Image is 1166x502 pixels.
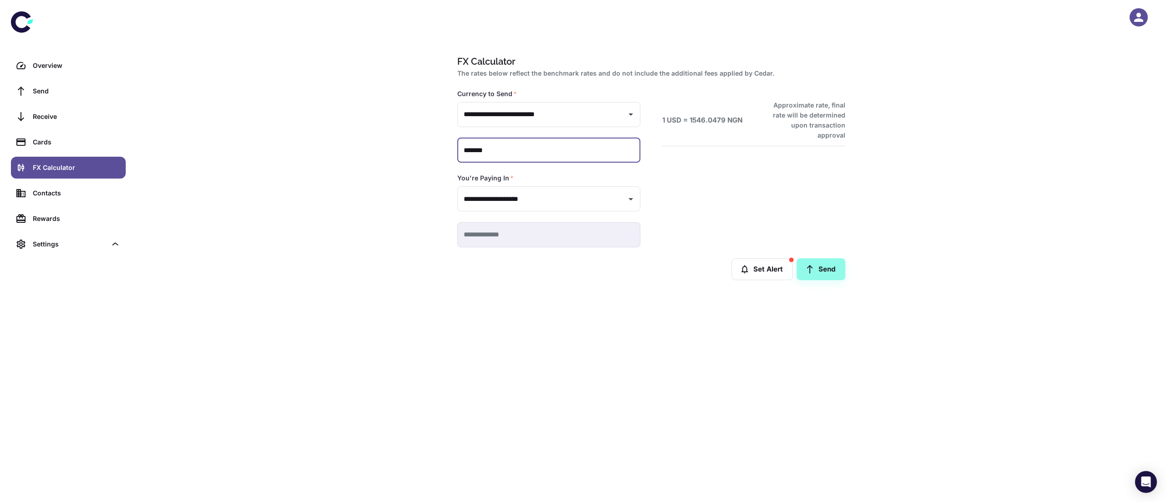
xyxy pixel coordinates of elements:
[33,214,120,224] div: Rewards
[731,258,793,280] button: Set Alert
[1135,471,1157,493] div: Open Intercom Messenger
[33,239,107,249] div: Settings
[797,258,845,280] a: Send
[33,61,120,71] div: Overview
[624,193,637,205] button: Open
[624,108,637,121] button: Open
[662,115,742,126] h6: 1 USD = 1546.0479 NGN
[457,55,842,68] h1: FX Calculator
[11,80,126,102] a: Send
[763,100,845,140] h6: Approximate rate, final rate will be determined upon transaction approval
[33,112,120,122] div: Receive
[33,137,120,147] div: Cards
[33,86,120,96] div: Send
[457,89,517,98] label: Currency to Send
[11,208,126,230] a: Rewards
[457,174,514,183] label: You're Paying In
[11,131,126,153] a: Cards
[11,182,126,204] a: Contacts
[11,157,126,179] a: FX Calculator
[33,188,120,198] div: Contacts
[11,55,126,77] a: Overview
[11,233,126,255] div: Settings
[33,163,120,173] div: FX Calculator
[11,106,126,128] a: Receive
